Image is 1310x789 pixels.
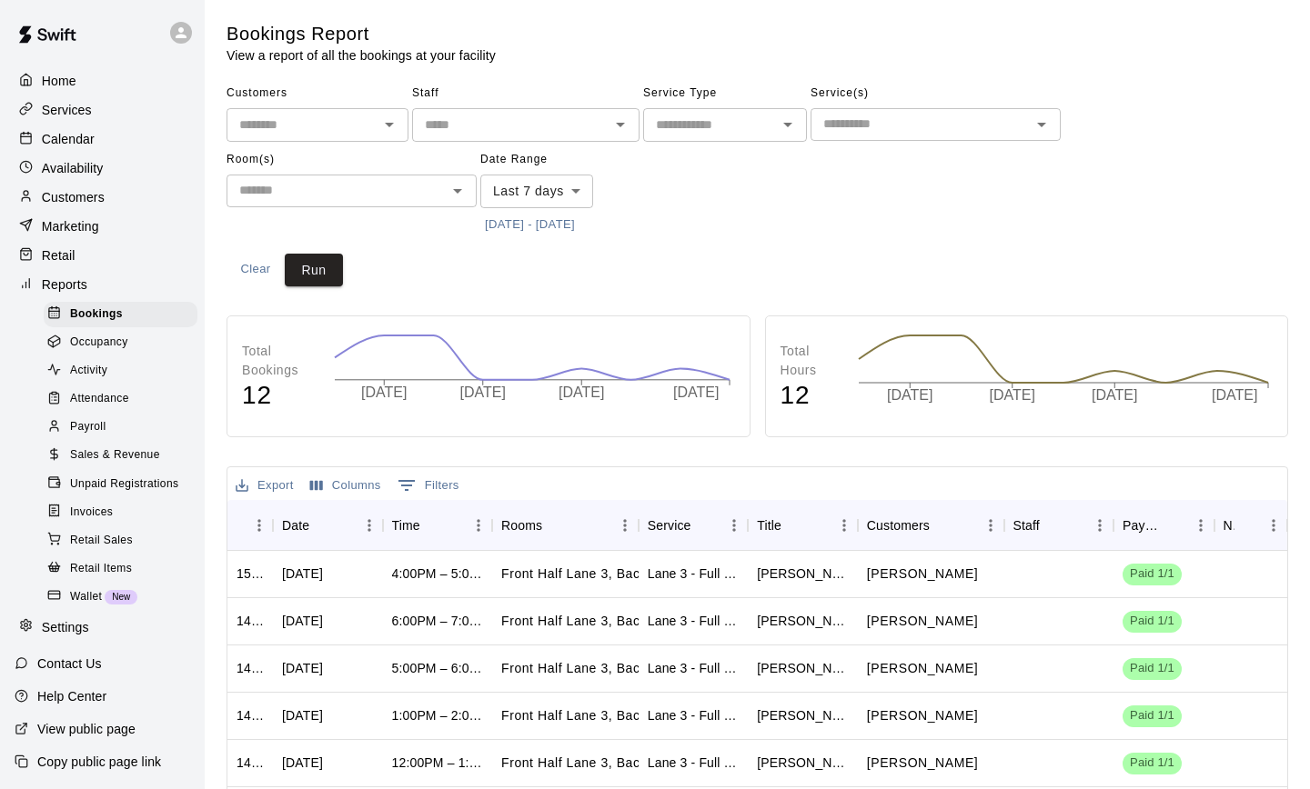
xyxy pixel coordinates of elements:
[15,96,190,124] div: Services
[648,564,740,583] div: Lane 3 - Full Lane Rental w/ Pitching Machine
[420,513,446,538] button: Sort
[15,271,190,298] a: Reports
[648,706,740,724] div: Lane 3 - Full Lane Rental w/ Pitching Machine
[989,387,1034,403] tspan: [DATE]
[44,583,205,611] a: WalletNew
[501,564,721,584] p: Front Half Lane 3, Back Half Lane 3
[242,380,316,412] h4: 12
[611,512,639,539] button: Menu
[673,385,719,400] tspan: [DATE]
[460,385,506,400] tspan: [DATE]
[1086,512,1113,539] button: Menu
[1004,500,1114,551] div: Staff
[15,242,190,269] div: Retail
[282,754,323,772] div: Sun, Oct 05, 2025
[392,612,484,630] div: 6:00PM – 7:00PM
[42,618,89,636] p: Settings
[105,592,137,602] span: New
[542,513,568,538] button: Sort
[648,500,691,551] div: Service
[15,184,190,211] a: Customers
[781,513,807,538] button: Sort
[392,659,484,677] div: 5:00PM – 6:00PM
[643,79,807,108] span: Service Type
[44,470,205,498] a: Unpaid Registrations
[70,504,113,522] span: Invoices
[15,125,190,153] div: Calendar
[480,211,579,239] button: [DATE] - [DATE]
[757,564,849,583] div: Michael Cohen
[720,512,748,539] button: Menu
[227,46,496,65] p: View a report of all the bookings at your facility
[1162,513,1187,538] button: Sort
[227,79,408,108] span: Customers
[237,659,264,677] div: 1495542
[242,342,316,380] p: Total Bookings
[44,526,205,554] a: Retail Sales
[246,512,273,539] button: Menu
[559,385,604,400] tspan: [DATE]
[70,475,178,494] span: Unpaid Registrations
[37,720,136,738] p: View public page
[781,342,840,380] p: Total Hours
[44,498,205,526] a: Invoices
[501,500,542,551] div: Rooms
[15,67,190,95] a: Home
[44,554,205,583] a: Retail Items
[44,472,197,497] div: Unpaid Registrations
[1029,112,1054,137] button: Open
[480,175,593,208] div: Last 7 days
[757,612,849,630] div: Tyler Rosen
[383,500,493,551] div: Time
[42,101,92,119] p: Services
[70,390,129,408] span: Attendance
[1260,512,1287,539] button: Menu
[639,500,749,551] div: Service
[44,442,205,470] a: Sales & Revenue
[930,513,955,538] button: Sort
[285,254,343,287] button: Run
[811,79,1061,108] span: Service(s)
[44,357,205,385] a: Activity
[377,112,402,137] button: Open
[412,79,640,108] span: Staff
[70,418,106,436] span: Payroll
[1040,513,1065,538] button: Sort
[282,659,323,677] div: Sun, Oct 05, 2025
[858,500,1004,551] div: Customers
[306,472,386,500] button: Select columns
[282,612,323,630] div: Sun, Oct 05, 2025
[15,155,190,182] a: Availability
[44,330,197,355] div: Occupancy
[44,414,197,440] div: Payroll
[227,22,496,46] h5: Bookings Report
[37,753,161,771] p: Copy public page link
[1123,565,1182,583] span: Paid 1/1
[44,300,205,328] a: Bookings
[44,528,197,554] div: Retail Sales
[492,500,639,551] div: Rooms
[887,387,932,403] tspan: [DATE]
[757,754,849,772] div: Jon Mauro
[501,659,721,678] p: Front Half Lane 3, Back Half Lane 3
[1113,500,1214,551] div: Payment
[392,754,484,772] div: 12:00PM – 1:00PM
[648,754,740,772] div: Lane 3 - Full Lane Rental w/ Pitching Machine
[42,159,104,177] p: Availability
[757,500,781,551] div: Title
[282,564,323,583] div: Wed, Oct 08, 2025
[781,380,840,412] h4: 12
[237,513,262,538] button: Sort
[361,385,407,400] tspan: [DATE]
[465,512,492,539] button: Menu
[501,612,721,631] p: Front Half Lane 3, Back Half Lane 3
[1123,500,1161,551] div: Payment
[70,446,160,464] span: Sales & Revenue
[393,471,464,500] button: Show filters
[42,275,87,294] p: Reports
[1123,754,1182,772] span: Paid 1/1
[282,706,323,724] div: Sun, Oct 05, 2025
[1212,387,1257,403] tspan: [DATE]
